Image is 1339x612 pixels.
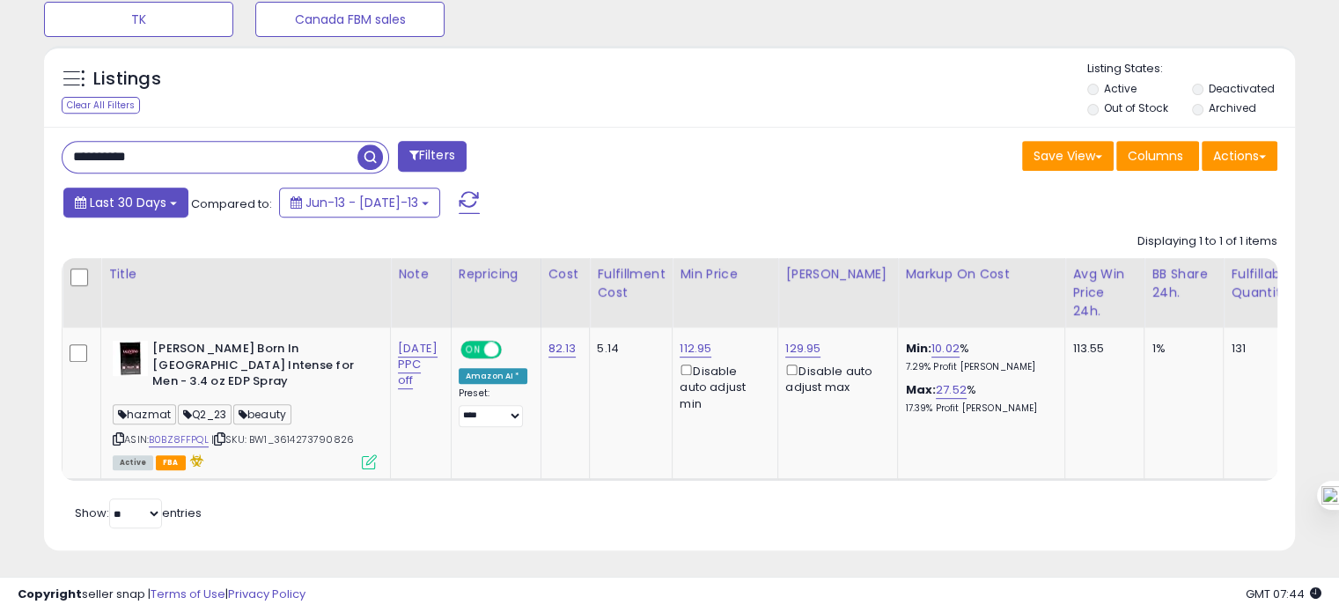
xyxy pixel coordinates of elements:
[93,67,161,92] h5: Listings
[905,341,1051,373] div: %
[178,404,232,424] span: Q2_23
[459,265,533,284] div: Repricing
[785,361,884,395] div: Disable auto adjust max
[151,586,225,602] a: Terms of Use
[462,343,484,358] span: ON
[305,194,418,211] span: Jun-13 - [DATE]-13
[152,341,366,394] b: [PERSON_NAME] Born In [GEOGRAPHIC_DATA] Intense for Men - 3.4 oz EDP Spray
[905,340,931,357] b: Min:
[1116,141,1199,171] button: Columns
[1072,265,1137,321] div: Avg Win Price 24h.
[398,265,444,284] div: Note
[459,368,527,384] div: Amazon AI *
[905,361,1051,373] p: 7.29% Profit [PERSON_NAME]
[905,402,1051,415] p: 17.39% Profit [PERSON_NAME]
[113,455,153,470] span: All listings currently available for purchase on Amazon
[1072,341,1130,357] div: 113.55
[279,188,440,218] button: Jun-13 - [DATE]-13
[62,97,140,114] div: Clear All Filters
[149,432,209,447] a: B0BZ8FFPQL
[113,341,148,376] img: 31kqdrvcS9L._SL40_.jpg
[63,188,188,218] button: Last 30 Days
[1231,265,1291,302] div: Fulfillable Quantity
[255,2,445,37] button: Canada FBM sales
[228,586,305,602] a: Privacy Policy
[905,382,1051,415] div: %
[1022,141,1114,171] button: Save View
[18,586,82,602] strong: Copyright
[597,341,658,357] div: 5.14
[1246,586,1321,602] span: 2025-08-13 07:44 GMT
[680,361,764,412] div: Disable auto adjust min
[75,505,202,521] span: Show: entries
[156,455,186,470] span: FBA
[1137,233,1277,250] div: Displaying 1 to 1 of 1 items
[548,340,577,358] a: 82.13
[44,2,233,37] button: TK
[1151,265,1216,302] div: BB Share 24h.
[1151,341,1210,357] div: 1%
[1202,141,1277,171] button: Actions
[113,341,377,468] div: ASIN:
[680,340,711,358] a: 112.95
[785,265,890,284] div: [PERSON_NAME]
[597,265,665,302] div: Fulfillment Cost
[499,343,527,358] span: OFF
[459,387,527,427] div: Preset:
[898,258,1065,328] th: The percentage added to the cost of goods (COGS) that forms the calculator for Min & Max prices.
[398,141,467,172] button: Filters
[90,194,166,211] span: Last 30 Days
[680,265,770,284] div: Min Price
[1208,81,1274,96] label: Deactivated
[398,340,438,389] a: [DATE] PPC off
[1231,341,1285,357] div: 131
[108,265,383,284] div: Title
[936,381,967,399] a: 27.52
[1104,100,1168,115] label: Out of Stock
[1208,100,1255,115] label: Archived
[233,404,291,424] span: beauty
[1087,61,1295,77] p: Listing States:
[905,381,936,398] b: Max:
[1104,81,1137,96] label: Active
[113,404,176,424] span: hazmat
[785,340,820,358] a: 129.95
[191,195,272,212] span: Compared to:
[186,454,204,467] i: hazardous material
[1128,147,1183,165] span: Columns
[905,265,1057,284] div: Markup on Cost
[931,340,960,358] a: 10.02
[18,586,305,603] div: seller snap | |
[548,265,583,284] div: Cost
[211,432,354,446] span: | SKU: BW1_3614273790826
